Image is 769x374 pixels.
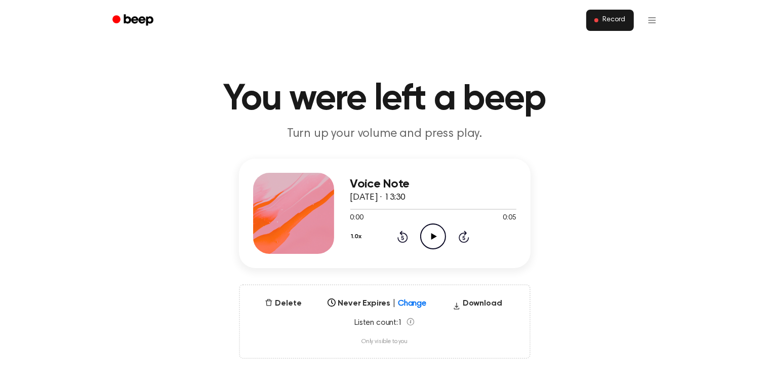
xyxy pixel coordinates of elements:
[350,193,406,202] span: [DATE] · 13:30
[350,213,363,223] span: 0:00
[261,297,305,310] button: Delete
[586,10,633,31] button: Record
[503,213,516,223] span: 0:05
[602,16,625,25] span: Record
[126,81,644,118] h1: You were left a beep
[640,8,664,32] button: Open menu
[361,338,408,346] span: Only visible to you
[350,177,516,191] h3: Voice Note
[190,126,579,142] p: Turn up your volume and press play.
[354,318,402,328] span: Listen count: 1
[407,318,415,326] span: Listen count reflects other listeners' listens (at most one play per listener per hour). Replays ...
[350,228,366,245] button: 1.0x
[449,297,506,314] button: Download
[105,11,163,30] a: Beep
